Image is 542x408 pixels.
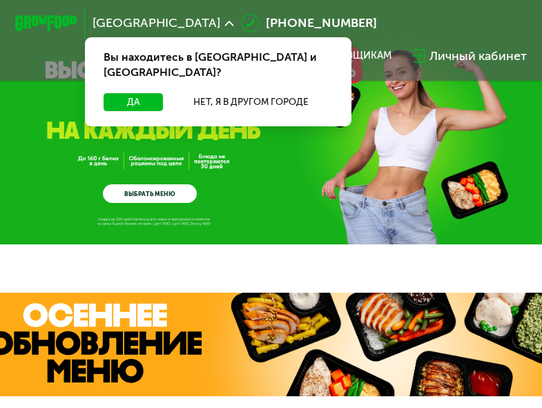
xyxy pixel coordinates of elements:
[104,93,163,112] button: Да
[103,184,197,203] a: ВЫБРАТЬ МЕНЮ
[169,93,332,112] button: Нет, я в другом городе
[429,47,527,66] div: Личный кабинет
[312,50,391,62] div: поставщикам
[241,14,377,32] a: [PHONE_NUMBER]
[85,37,351,93] div: Вы находитесь в [GEOGRAPHIC_DATA] и [GEOGRAPHIC_DATA]?
[93,17,220,30] span: [GEOGRAPHIC_DATA]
